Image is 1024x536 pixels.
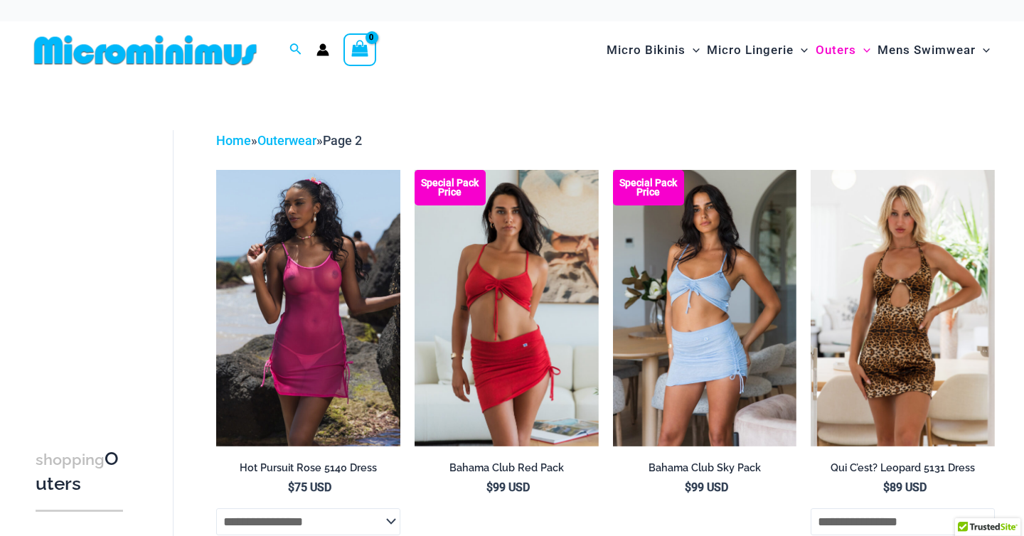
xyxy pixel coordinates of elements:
[812,28,874,72] a: OutersMenu ToggleMenu Toggle
[257,133,316,148] a: Outerwear
[613,461,797,475] h2: Bahama Club Sky Pack
[874,28,993,72] a: Mens SwimwearMenu ToggleMenu Toggle
[323,133,362,148] span: Page 2
[703,28,811,72] a: Micro LingerieMenu ToggleMenu Toggle
[28,34,262,66] img: MM SHOP LOGO FLAT
[811,461,995,480] a: Qui C’est? Leopard 5131 Dress
[216,133,362,148] span: » »
[878,32,976,68] span: Mens Swimwear
[36,119,164,403] iframe: TrustedSite Certified
[613,461,797,480] a: Bahama Club Sky Pack
[976,32,990,68] span: Menu Toggle
[883,481,890,494] span: $
[216,461,400,480] a: Hot Pursuit Rose 5140 Dress
[415,461,599,480] a: Bahama Club Red Pack
[343,33,376,66] a: View Shopping Cart, empty
[289,41,302,59] a: Search icon link
[486,481,493,494] span: $
[794,32,808,68] span: Menu Toggle
[856,32,870,68] span: Menu Toggle
[36,451,105,468] span: shopping
[216,133,251,148] a: Home
[816,32,856,68] span: Outers
[216,170,400,446] a: Hot Pursuit Rose 5140 Dress 01Hot Pursuit Rose 5140 Dress 12Hot Pursuit Rose 5140 Dress 12
[415,461,599,475] h2: Bahama Club Red Pack
[415,170,599,446] a: Bahama Club Red 9170 Crop Top 5404 Skirt 01 Bahama Club Red 9170 Crop Top 5404 Skirt 05Bahama Clu...
[811,170,995,446] a: qui c'est leopard 5131 dress 01qui c'est leopard 5131 dress 04qui c'est leopard 5131 dress 04
[603,28,703,72] a: Micro BikinisMenu ToggleMenu Toggle
[613,178,684,197] b: Special Pack Price
[36,447,123,496] h3: Outers
[811,461,995,475] h2: Qui C’est? Leopard 5131 Dress
[415,178,486,197] b: Special Pack Price
[685,481,691,494] span: $
[288,481,331,494] bdi: 75 USD
[601,26,996,74] nav: Site Navigation
[883,481,927,494] bdi: 89 USD
[216,170,400,446] img: Hot Pursuit Rose 5140 Dress 01
[707,32,794,68] span: Micro Lingerie
[685,481,728,494] bdi: 99 USD
[811,170,995,446] img: qui c'est leopard 5131 dress 01
[415,170,599,446] img: Bahama Club Red 9170 Crop Top 5404 Skirt 01
[686,32,700,68] span: Menu Toggle
[216,461,400,475] h2: Hot Pursuit Rose 5140 Dress
[607,32,686,68] span: Micro Bikinis
[613,170,797,446] a: Bahama Club Sky 9170 Crop Top 5404 Skirt 01 Bahama Club Sky 9170 Crop Top 5404 Skirt 06Bahama Clu...
[316,43,329,56] a: Account icon link
[613,170,797,446] img: Bahama Club Sky 9170 Crop Top 5404 Skirt 01
[486,481,530,494] bdi: 99 USD
[288,481,294,494] span: $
